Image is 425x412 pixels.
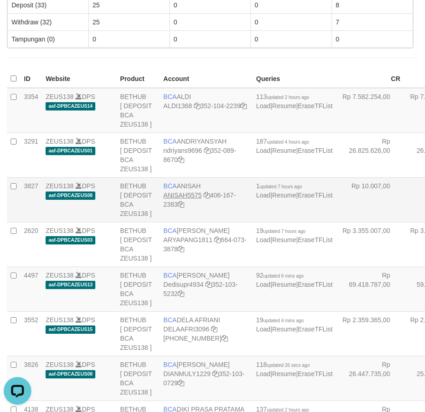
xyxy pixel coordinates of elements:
[211,325,217,333] a: Copy DELAAFRI3096 to clipboard
[252,70,336,88] th: Queries
[256,102,270,110] a: Load
[163,272,177,279] span: BCA
[256,361,332,377] span: | |
[163,102,192,110] a: ALDI1368
[256,93,332,110] span: | |
[260,184,302,189] span: updated 7 hours ago
[42,88,116,133] td: DPS
[116,177,160,222] td: BETHUB [ DEPOSIT BCA ZEUS138 ]
[336,356,404,400] td: Rp 26.447.735,00
[42,177,116,222] td: DPS
[163,325,210,333] a: DELAAFRI3096
[178,379,184,387] a: Copy 3521030729 to clipboard
[160,356,252,400] td: [PERSON_NAME] 352-103-0729
[298,102,332,110] a: EraseTFList
[116,70,160,88] th: Product
[256,361,309,368] span: 118
[256,138,332,154] span: | |
[4,4,31,31] button: Open LiveChat chat widget
[42,267,116,311] td: DPS
[212,370,219,377] a: Copy DIANMULY1229 to clipboard
[204,191,210,199] a: Copy ANISAH5575 to clipboard
[20,356,42,400] td: 3826
[178,245,184,253] a: Copy 6640733878 to clipboard
[20,222,42,267] td: 2620
[46,325,95,333] span: aaf-DPBCAZEUS15
[332,13,413,30] td: 7
[42,222,116,267] td: DPS
[267,139,309,145] span: updated 4 hours ago
[194,102,200,110] a: Copy ALDI1368 to clipboard
[256,227,305,234] span: 19
[46,236,95,244] span: aaf-DPBCAZEUS03
[251,13,332,30] td: 0
[116,267,160,311] td: BETHUB [ DEPOSIT BCA ZEUS138 ]
[8,13,89,30] td: Withdraw (32)
[298,325,332,333] a: EraseTFList
[163,236,213,244] a: ARYAPANG1811
[46,102,95,110] span: aaf-DPBCAZEUS14
[240,102,247,110] a: Copy 3521042239 to clipboard
[42,311,116,356] td: DPS
[46,138,74,145] a: ZEUS138
[336,311,404,356] td: Rp 2.359.365,00
[160,177,252,222] td: ANISAH 406-167-2383
[221,335,228,342] a: Copy 8692458639 to clipboard
[160,311,252,356] td: DELA AFRIANI [PHONE_NUMBER]
[256,370,270,377] a: Load
[163,370,210,377] a: DIANMULY1229
[20,311,42,356] td: 3552
[163,182,177,190] span: BCA
[251,30,332,47] td: 0
[256,272,303,279] span: 92
[272,102,296,110] a: Resume
[160,70,252,88] th: Account
[214,236,221,244] a: Copy ARYAPANG1811 to clipboard
[160,133,252,177] td: ANDRIYANSYAH 352-089-8670
[272,370,296,377] a: Resume
[46,272,74,279] a: ZEUS138
[256,182,332,199] span: | |
[160,222,252,267] td: [PERSON_NAME] 664-073-3878
[298,236,332,244] a: EraseTFList
[256,138,309,145] span: 187
[298,281,332,288] a: EraseTFList
[336,70,404,88] th: CR
[256,281,270,288] a: Load
[256,316,303,324] span: 19
[178,201,184,208] a: Copy 4061672383 to clipboard
[178,156,184,163] a: Copy 3520898670 to clipboard
[46,370,95,378] span: aaf-DPBCAZEUS08
[178,290,184,297] a: Copy 3521035232 to clipboard
[256,182,302,190] span: 1
[116,133,160,177] td: BETHUB [ DEPOSIT BCA ZEUS138 ]
[163,361,177,368] span: BCA
[298,191,332,199] a: EraseTFList
[46,147,95,155] span: aaf-DPBCAZEUS01
[8,30,89,47] td: Tampungan (0)
[163,147,202,154] a: ndriyans9696
[20,133,42,177] td: 3291
[46,227,74,234] a: ZEUS138
[336,133,404,177] td: Rp 26.825.626,00
[20,177,42,222] td: 3827
[267,363,310,368] span: updated 26 secs ago
[163,227,177,234] span: BCA
[256,325,270,333] a: Load
[20,267,42,311] td: 4497
[20,88,42,133] td: 3354
[42,70,116,88] th: Website
[163,138,177,145] span: BCA
[163,191,202,199] a: ANISAH5575
[89,13,170,30] td: 25
[46,182,74,190] a: ZEUS138
[116,222,160,267] td: BETHUB [ DEPOSIT BCA ZEUS138 ]
[256,236,270,244] a: Load
[163,316,177,324] span: BCA
[163,281,204,288] a: Dedisupr4934
[160,267,252,311] td: [PERSON_NAME] 352-103-5232
[336,222,404,267] td: Rp 3.355.007,00
[42,356,116,400] td: DPS
[42,133,116,177] td: DPS
[336,267,404,311] td: Rp 69.418.787,00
